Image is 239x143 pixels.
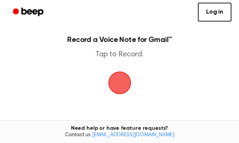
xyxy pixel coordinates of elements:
[198,3,231,22] a: Log in
[8,5,50,20] a: Beep
[92,132,174,138] a: [EMAIL_ADDRESS][DOMAIN_NAME]
[14,50,225,59] p: Tap to Record.
[5,132,234,139] span: Contact us
[14,36,225,44] h1: Record a Voice Note for Gmail™
[108,71,131,94] img: Beep Logo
